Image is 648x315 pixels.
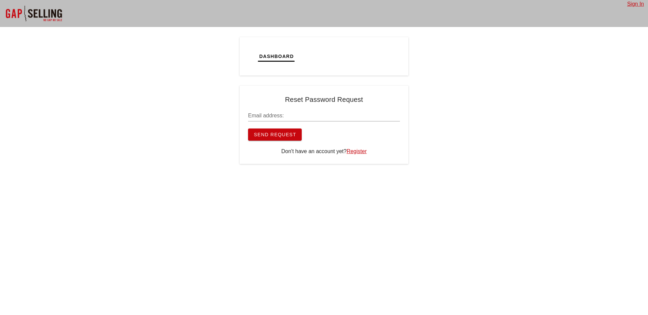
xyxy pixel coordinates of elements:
[375,46,404,67] button: Tasks
[253,132,296,137] span: Send Request
[347,148,367,154] a: Register
[253,46,299,67] button: Dashboard
[248,128,302,141] button: Send Request
[339,54,369,59] span: Calendar
[248,147,400,155] div: Don't have an account yet?
[259,54,294,59] span: Dashboard
[380,54,398,59] span: Tasks
[251,49,257,62] img: logo.png
[627,1,644,7] a: Sign In
[299,46,334,67] button: Tickets
[248,94,400,105] h4: Reset Password Request
[333,46,375,67] button: Calendar
[305,54,328,59] span: Tickets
